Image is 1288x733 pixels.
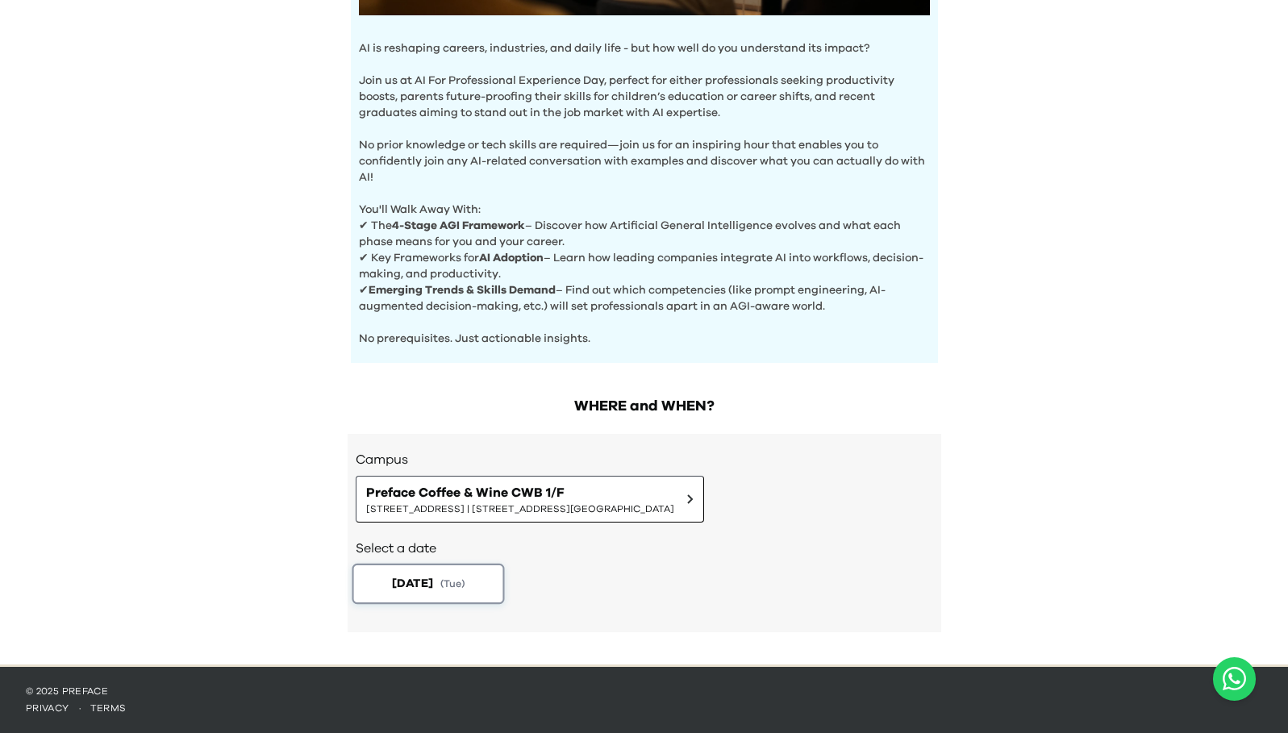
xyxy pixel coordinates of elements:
[348,395,941,418] h2: WHERE and WHEN?
[359,218,930,250] p: ✔ The – Discover how Artificial General Intelligence evolves and what each phase means for you an...
[479,252,544,264] b: AI Adoption
[1213,657,1256,701] button: Open WhatsApp chat
[366,502,674,515] span: [STREET_ADDRESS] | [STREET_ADDRESS][GEOGRAPHIC_DATA]
[90,703,127,713] a: terms
[26,703,69,713] a: privacy
[359,314,930,347] p: No prerequisites. Just actionable insights.
[359,121,930,185] p: No prior knowledge or tech skills are required—join us for an inspiring hour that enables you to ...
[359,282,930,314] p: ✔ – Find out which competencies (like prompt engineering, AI-augmented decision-making, etc.) wil...
[366,483,674,502] span: Preface Coffee & Wine CWB 1/F
[440,577,464,590] span: ( Tue )
[26,685,1262,698] p: © 2025 Preface
[391,575,432,592] span: [DATE]
[352,564,504,604] button: [DATE](Tue)
[359,56,930,121] p: Join us at AI For Professional Experience Day, perfect for either professionals seeking productiv...
[356,539,933,558] h2: Select a date
[356,476,704,523] button: Preface Coffee & Wine CWB 1/F[STREET_ADDRESS] | [STREET_ADDRESS][GEOGRAPHIC_DATA]
[359,40,930,56] p: AI is reshaping careers, industries, and daily life - but how well do you understand its impact?
[1213,657,1256,701] a: Chat with us on WhatsApp
[369,285,556,296] b: Emerging Trends & Skills Demand
[392,220,525,231] b: 4-Stage AGI Framework
[356,450,933,469] h3: Campus
[359,185,930,218] p: You'll Walk Away With:
[359,250,930,282] p: ✔ Key Frameworks for – Learn how leading companies integrate AI into workflows, decision-making, ...
[69,703,90,713] span: ·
